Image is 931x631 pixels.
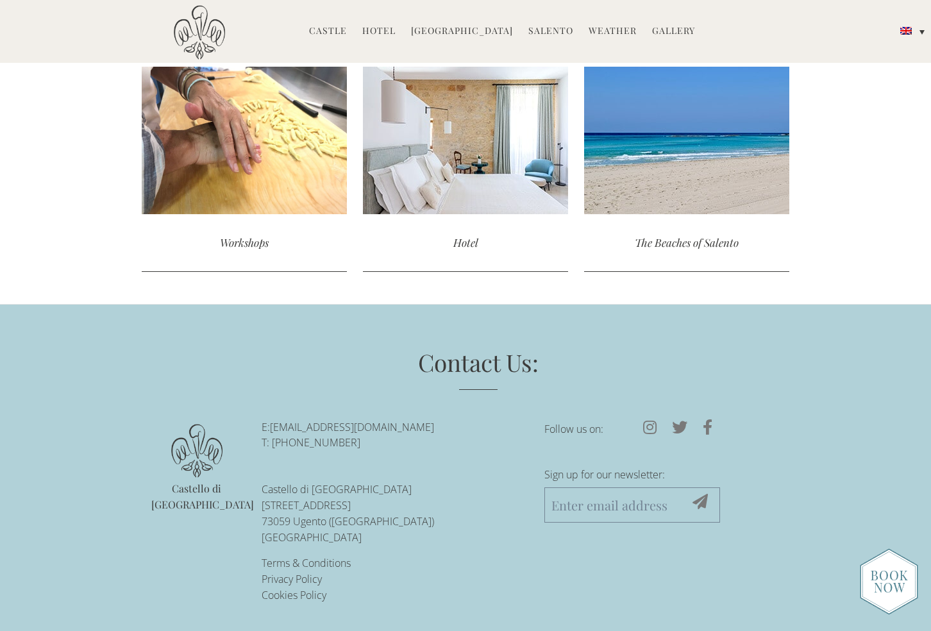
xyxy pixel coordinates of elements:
[363,214,568,271] div: Hotel
[262,419,525,451] p: E: T: [PHONE_NUMBER]
[262,572,322,586] a: Privacy Policy
[174,5,225,60] img: Castello di Ugento
[309,24,347,39] a: Castle
[584,214,789,271] div: The Beaches of Salento
[262,588,326,602] a: Cookies Policy
[544,419,720,439] p: Follow us on:
[544,465,720,487] label: Sign up for our newsletter:
[860,548,918,615] img: new-booknow.png
[187,346,770,390] h3: Contact Us:
[171,424,222,478] img: logo.png
[900,27,912,35] img: English
[589,24,637,39] a: Weather
[151,481,242,513] p: Castello di [GEOGRAPHIC_DATA]
[262,556,351,570] a: Terms & Conditions
[528,24,573,39] a: Salento
[142,214,347,271] div: Workshops
[363,67,568,271] a: Hotel
[362,24,396,39] a: Hotel
[411,24,513,39] a: [GEOGRAPHIC_DATA]
[584,67,789,271] a: The Beaches of Salento
[142,67,347,271] a: Workshops
[270,420,434,434] a: [EMAIL_ADDRESS][DOMAIN_NAME]
[262,482,525,545] p: Castello di [GEOGRAPHIC_DATA] [STREET_ADDRESS] 73059 Ugento ([GEOGRAPHIC_DATA]) [GEOGRAPHIC_DATA]
[652,24,695,39] a: Gallery
[544,487,720,523] input: Enter email address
